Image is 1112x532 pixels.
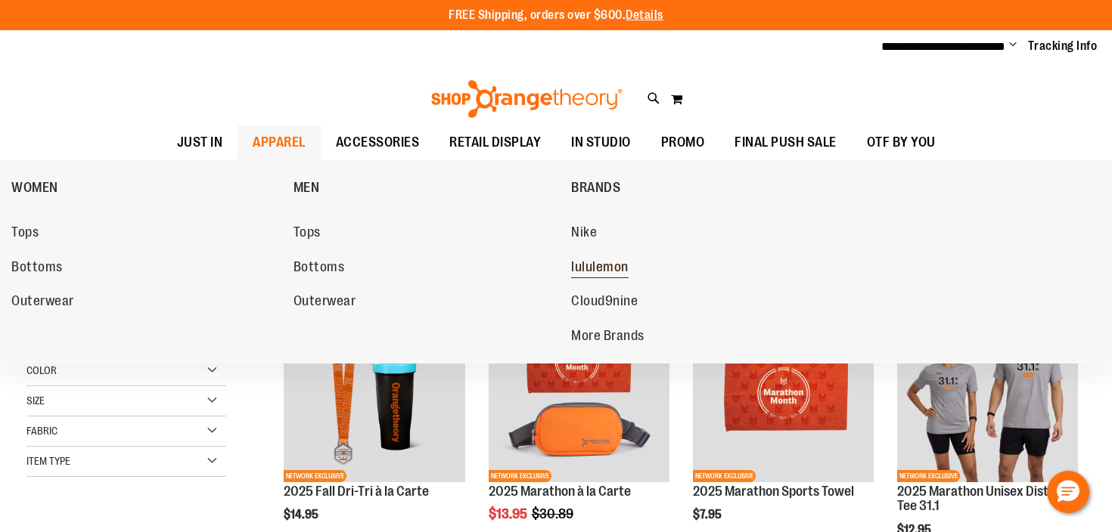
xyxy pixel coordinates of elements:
[1009,39,1017,54] button: Account menu
[661,125,705,159] span: PROMO
[489,506,530,521] span: $13.95
[177,125,223,159] span: JUST IN
[26,364,57,376] span: Color
[571,125,631,159] span: IN STUDIO
[294,168,564,207] a: MEN
[571,219,838,246] a: Nike
[693,508,724,521] span: $7.95
[532,506,576,521] span: $30.89
[162,125,238,160] a: JUST IN
[294,293,356,312] span: Outerwear
[284,484,429,499] a: 2025 Fall Dri-Tri à la Carte
[429,80,625,118] img: Shop Orangetheory
[571,293,638,312] span: Cloud9nine
[294,180,320,199] span: MEN
[489,301,669,484] a: 2025 Marathon à la CarteNETWORK EXCLUSIVE
[434,125,556,160] a: RETAIL DISPLAY
[11,293,74,312] span: Outerwear
[489,301,669,481] img: 2025 Marathon à la Carte
[11,259,63,278] span: Bottoms
[571,328,645,347] span: More Brands
[284,301,464,481] img: 2025 Fall Dri-Tri à la Carte
[693,484,854,499] a: 2025 Marathon Sports Towel
[571,180,620,199] span: BRANDS
[284,301,464,484] a: 2025 Fall Dri-Tri à la CarteNEWNETWORK EXCLUSIVE
[897,484,1076,514] a: 2025 Marathon Unisex Distance Tee 31.1
[693,301,874,484] a: 2025 Marathon Sports TowelNEWNETWORK EXCLUSIVE
[449,7,663,24] p: FREE Shipping, orders over $600.
[897,470,960,482] span: NETWORK EXCLUSIVE
[646,125,720,160] a: PROMO
[26,394,45,407] span: Size
[26,425,57,437] span: Fabric
[693,301,874,481] img: 2025 Marathon Sports Towel
[11,224,39,243] span: Tops
[852,125,951,160] a: OTF BY YOU
[294,259,345,278] span: Bottoms
[571,254,838,281] a: lululemon
[571,224,597,243] span: Nike
[693,470,756,482] span: NETWORK EXCLUSIVE
[284,508,321,521] span: $14.95
[626,8,663,22] a: Details
[867,125,936,159] span: OTF BY YOU
[1047,471,1089,513] button: Hello, have a question? Let’s chat.
[719,125,852,160] a: FINAL PUSH SALE
[571,323,838,350] a: More Brands
[1028,38,1098,54] a: Tracking Info
[26,455,70,467] span: Item Type
[897,301,1078,484] a: 2025 Marathon Unisex Distance Tee 31.1NEWNETWORK EXCLUSIVE
[238,125,321,160] a: APPAREL
[336,125,420,159] span: ACCESSORIES
[735,125,837,159] span: FINAL PUSH SALE
[321,125,435,160] a: ACCESSORIES
[571,259,629,278] span: lululemon
[284,470,346,482] span: NETWORK EXCLUSIVE
[253,125,306,159] span: APPAREL
[11,180,58,199] span: WOMEN
[449,125,541,159] span: RETAIL DISPLAY
[11,168,286,207] a: WOMEN
[556,125,646,159] a: IN STUDIO
[489,484,631,499] a: 2025 Marathon à la Carte
[489,470,551,482] span: NETWORK EXCLUSIVE
[571,288,838,315] a: Cloud9nine
[294,224,321,243] span: Tops
[571,168,846,207] a: BRANDS
[897,301,1078,481] img: 2025 Marathon Unisex Distance Tee 31.1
